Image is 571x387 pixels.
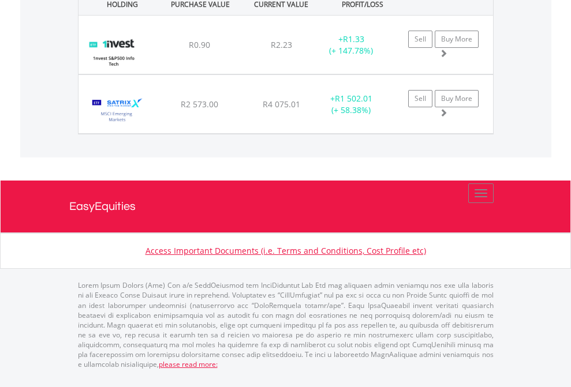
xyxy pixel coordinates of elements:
a: please read more: [159,359,218,369]
p: Lorem Ipsum Dolors (Ame) Con a/e SeddOeiusmod tem InciDiduntut Lab Etd mag aliquaen admin veniamq... [78,280,494,369]
a: Sell [408,90,432,107]
span: R0.90 [189,39,210,50]
img: TFSA.ETF5IT.png [84,30,143,71]
span: R1 502.01 [335,93,372,104]
span: R2 573.00 [181,99,218,110]
div: + (+ 58.38%) [315,93,387,116]
span: R1.33 [343,33,364,44]
a: EasyEquities [69,181,502,232]
a: Buy More [435,31,479,48]
span: R4 075.01 [263,99,300,110]
img: TFSA.STXEMG.png [84,89,151,130]
div: + (+ 147.78%) [315,33,387,57]
span: R2.23 [271,39,292,50]
a: Sell [408,31,432,48]
a: Buy More [435,90,479,107]
a: Access Important Documents (i.e. Terms and Conditions, Cost Profile etc) [145,245,426,256]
